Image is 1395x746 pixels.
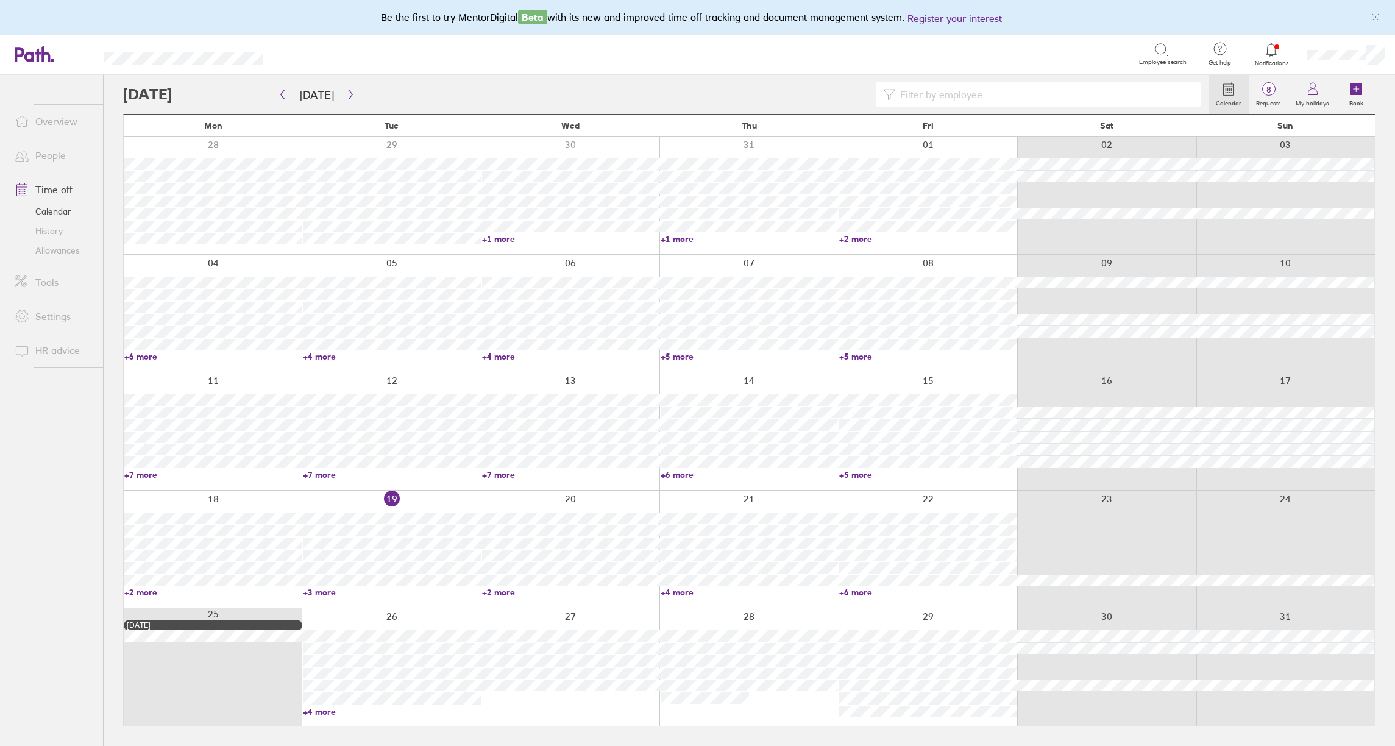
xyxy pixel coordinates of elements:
a: +6 more [839,587,1017,598]
a: +7 more [124,469,302,480]
a: +5 more [839,351,1017,362]
span: Sun [1277,121,1293,130]
span: 8 [1249,85,1288,94]
a: Calendar [5,202,103,221]
a: +6 more [661,469,838,480]
a: +3 more [303,587,480,598]
a: +2 more [839,233,1017,244]
a: +2 more [124,587,302,598]
a: +4 more [303,351,480,362]
span: Tue [385,121,399,130]
a: 8Requests [1249,75,1288,114]
a: Settings [5,304,103,329]
div: Search [296,48,327,59]
a: +6 more [124,351,302,362]
a: History [5,221,103,241]
button: Register your interest [907,11,1002,26]
a: +1 more [661,233,838,244]
input: Filter by employee [895,83,1194,106]
a: Calendar [1209,75,1249,114]
a: Overview [5,109,103,133]
a: +4 more [661,587,838,598]
a: +7 more [482,469,659,480]
div: Be the first to try MentorDigital with its new and improved time off tracking and document manage... [381,10,1014,26]
a: Time off [5,177,103,202]
a: +7 more [303,469,480,480]
a: +2 more [482,587,659,598]
button: [DATE] [290,85,344,105]
a: +5 more [661,351,838,362]
span: Wed [561,121,580,130]
a: HR advice [5,338,103,363]
a: Allowances [5,241,103,260]
a: Book [1336,75,1375,114]
a: +1 more [482,233,659,244]
label: Requests [1249,96,1288,107]
a: Tools [5,270,103,294]
span: Thu [742,121,757,130]
span: Mon [204,121,222,130]
span: Employee search [1139,59,1187,66]
a: Notifications [1252,41,1291,67]
a: +4 more [303,706,480,717]
span: Fri [923,121,934,130]
span: Get help [1200,59,1240,66]
label: Calendar [1209,96,1249,107]
a: People [5,143,103,168]
a: +5 more [839,469,1017,480]
label: Book [1342,96,1371,107]
a: +4 more [482,351,659,362]
span: Beta [518,10,547,24]
span: Notifications [1252,60,1291,67]
label: My holidays [1288,96,1336,107]
span: Sat [1100,121,1113,130]
div: [DATE] [127,621,299,630]
a: My holidays [1288,75,1336,114]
